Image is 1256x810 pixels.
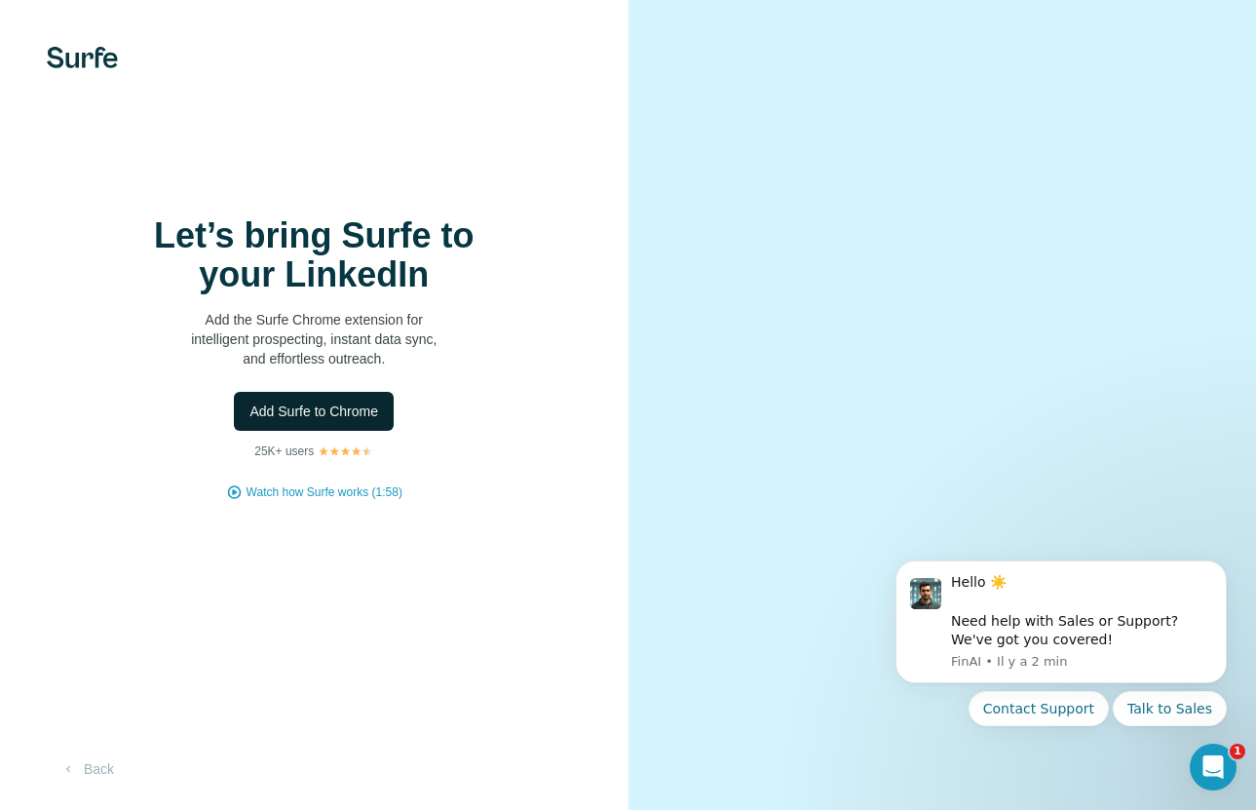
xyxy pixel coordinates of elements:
button: Add Surfe to Chrome [234,392,394,431]
span: 1 [1230,744,1245,759]
button: Back [47,752,128,787]
h1: Let’s bring Surfe to your LinkedIn [119,216,509,294]
iframe: Intercom live chat [1190,744,1237,791]
img: Rating Stars [318,445,373,457]
p: 25K+ users [254,443,314,460]
iframe: Intercom notifications message [866,536,1256,800]
button: Watch how Surfe works (1:58) [247,483,402,501]
img: Surfe's logo [47,47,118,68]
span: Add Surfe to Chrome [249,402,378,421]
p: Add the Surfe Chrome extension for intelligent prospecting, instant data sync, and effortless out... [119,310,509,368]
